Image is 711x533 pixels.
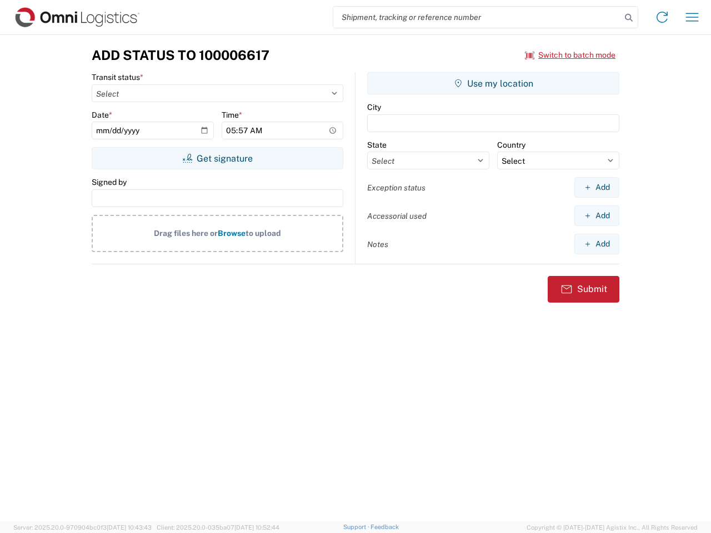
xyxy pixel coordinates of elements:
[92,147,343,169] button: Get signature
[367,72,619,94] button: Use my location
[157,524,279,531] span: Client: 2025.20.0-035ba07
[574,234,619,254] button: Add
[13,524,152,531] span: Server: 2025.20.0-970904bc0f3
[370,524,399,530] a: Feedback
[367,211,427,221] label: Accessorial used
[107,524,152,531] span: [DATE] 10:43:43
[92,177,127,187] label: Signed by
[525,46,615,64] button: Switch to batch mode
[367,140,387,150] label: State
[92,47,269,63] h3: Add Status to 100006617
[333,7,621,28] input: Shipment, tracking or reference number
[343,524,371,530] a: Support
[222,110,242,120] label: Time
[367,239,388,249] label: Notes
[92,110,112,120] label: Date
[234,524,279,531] span: [DATE] 10:52:44
[574,177,619,198] button: Add
[246,229,281,238] span: to upload
[92,72,143,82] label: Transit status
[154,229,218,238] span: Drag files here or
[548,276,619,303] button: Submit
[367,102,381,112] label: City
[574,205,619,226] button: Add
[527,522,698,532] span: Copyright © [DATE]-[DATE] Agistix Inc., All Rights Reserved
[218,229,246,238] span: Browse
[497,140,525,150] label: Country
[367,183,425,193] label: Exception status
